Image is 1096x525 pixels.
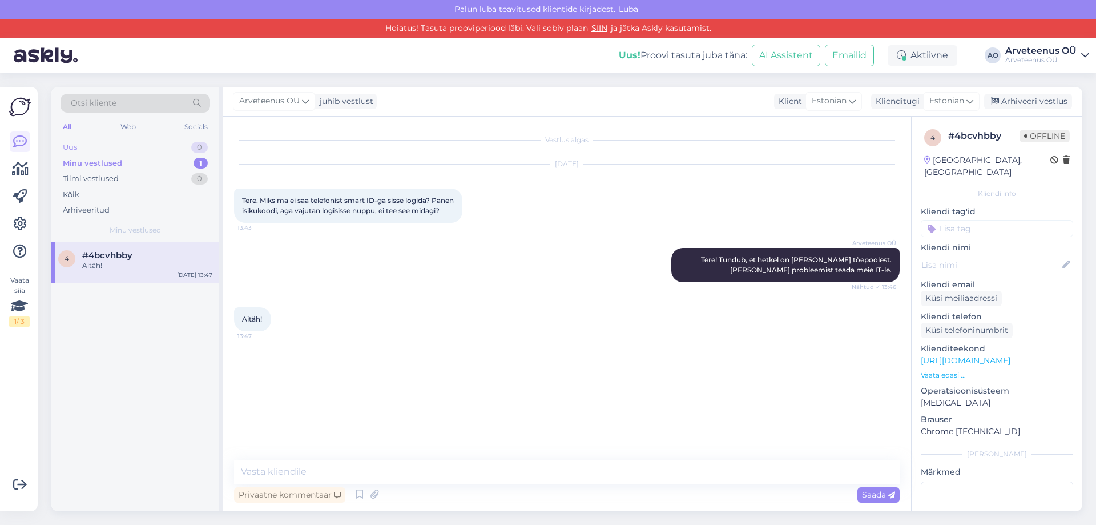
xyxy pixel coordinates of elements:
[63,142,77,153] div: Uus
[930,133,935,142] span: 4
[63,189,79,201] div: Kõik
[862,490,895,500] span: Saada
[615,4,642,14] span: Luba
[191,173,208,185] div: 0
[921,355,1010,366] a: [URL][DOMAIN_NAME]
[921,242,1073,254] p: Kliendi nimi
[812,95,847,107] span: Estonian
[71,97,116,109] span: Otsi kliente
[921,279,1073,291] p: Kliendi email
[242,315,262,323] span: Aitäh!
[9,316,30,327] div: 1 / 3
[1005,46,1077,55] div: Arveteenus OÜ
[948,129,1020,143] div: # 4bcvhbby
[921,323,1013,338] div: Küsi telefoninumbrit
[888,45,957,66] div: Aktiivne
[234,159,900,169] div: [DATE]
[921,206,1073,218] p: Kliendi tag'id
[82,261,212,271] div: Aitäh!
[921,343,1073,355] p: Klienditeekond
[929,95,964,107] span: Estonian
[63,173,119,185] div: Tiimi vestlused
[9,96,31,118] img: Askly Logo
[191,142,208,153] div: 0
[921,426,1073,438] p: Chrome [TECHNICAL_ID]
[588,23,611,33] a: SIIN
[237,332,280,340] span: 13:47
[924,154,1050,178] div: [GEOGRAPHIC_DATA], [GEOGRAPHIC_DATA]
[852,283,896,291] span: Nähtud ✓ 13:46
[701,255,893,274] span: Tere! Tundub, et hetkel on [PERSON_NAME] tõepoolest. [PERSON_NAME] probleemist teada meie IT-le.
[984,94,1072,109] div: Arhiveeri vestlus
[921,370,1073,380] p: Vaata edasi ...
[921,449,1073,459] div: [PERSON_NAME]
[237,223,280,232] span: 13:43
[63,158,122,169] div: Minu vestlused
[1005,46,1089,65] a: Arveteenus OÜArveteenus OÜ
[921,311,1073,323] p: Kliendi telefon
[921,291,1002,306] div: Küsi meiliaadressi
[234,135,900,145] div: Vestlus algas
[242,196,456,215] span: Tere. Miks ma ei saa telefonist smart ID-ga sisse logida? Panen isikukoodi, aga vajutan logisisse...
[619,49,747,62] div: Proovi tasuta juba täna:
[315,95,373,107] div: juhib vestlust
[82,250,132,261] span: #4bcvhbby
[871,95,920,107] div: Klienditugi
[921,189,1073,199] div: Kliendi info
[752,45,820,66] button: AI Assistent
[852,239,896,247] span: Arveteenus OÜ
[921,397,1073,409] p: [MEDICAL_DATA]
[825,45,874,66] button: Emailid
[182,119,210,134] div: Socials
[921,466,1073,478] p: Märkmed
[1020,130,1070,142] span: Offline
[65,254,69,263] span: 4
[619,50,640,61] b: Uus!
[239,95,300,107] span: Arveteenus OÜ
[118,119,138,134] div: Web
[234,487,345,503] div: Privaatne kommentaar
[63,205,110,216] div: Arhiveeritud
[61,119,74,134] div: All
[921,259,1060,271] input: Lisa nimi
[774,95,802,107] div: Klient
[177,271,212,279] div: [DATE] 13:47
[194,158,208,169] div: 1
[921,414,1073,426] p: Brauser
[921,385,1073,397] p: Operatsioonisüsteem
[110,225,161,235] span: Minu vestlused
[985,47,1001,63] div: AO
[1005,55,1077,65] div: Arveteenus OÜ
[921,220,1073,237] input: Lisa tag
[9,275,30,327] div: Vaata siia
